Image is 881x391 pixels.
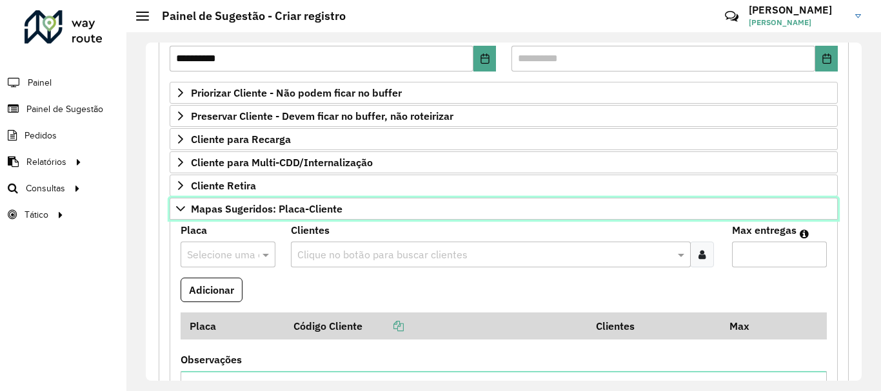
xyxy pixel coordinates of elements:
[749,17,846,28] span: [PERSON_NAME]
[181,222,207,238] label: Placa
[732,222,797,238] label: Max entregas
[26,102,103,116] span: Painel de Sugestão
[170,105,838,127] a: Preservar Cliente - Devem ficar no buffer, não roteirizar
[25,208,48,222] span: Tático
[25,129,57,142] span: Pedidos
[191,204,342,214] span: Mapas Sugeridos: Placa-Cliente
[362,319,404,332] a: Copiar
[718,3,746,30] a: Contato Rápido
[815,46,838,72] button: Choose Date
[191,111,453,121] span: Preservar Cliente - Devem ficar no buffer, não roteirizar
[181,352,242,367] label: Observações
[170,198,838,220] a: Mapas Sugeridos: Placa-Cliente
[191,180,256,191] span: Cliente Retira
[800,229,809,239] em: Máximo de clientes que serão colocados na mesma rota com os clientes informados
[181,312,285,339] th: Placa
[170,175,838,196] a: Cliente Retira
[191,134,291,144] span: Cliente para Recarga
[170,82,838,104] a: Priorizar Cliente - Não podem ficar no buffer
[720,312,772,339] th: Max
[181,278,243,302] button: Adicionar
[170,151,838,173] a: Cliente para Multi-CDD/Internalização
[473,46,496,72] button: Choose Date
[149,9,346,23] h2: Painel de Sugestão - Criar registro
[587,312,720,339] th: Clientes
[191,88,402,98] span: Priorizar Cliente - Não podem ficar no buffer
[191,157,373,167] span: Cliente para Multi-CDD/Internalização
[170,128,838,150] a: Cliente para Recarga
[749,4,846,16] h3: [PERSON_NAME]
[26,182,65,195] span: Consultas
[291,222,330,238] label: Clientes
[28,76,52,90] span: Painel
[26,155,66,169] span: Relatórios
[285,312,588,339] th: Código Cliente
